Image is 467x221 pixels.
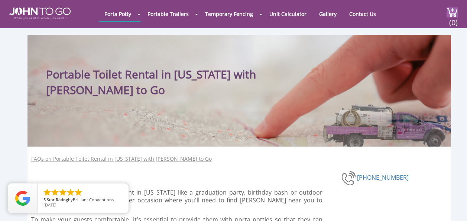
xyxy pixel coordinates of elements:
a: FAQs on Portable Toilet Rental in [US_STATE] with [PERSON_NAME] to Go [31,155,212,163]
span: Brilliant Conventions [73,197,114,202]
h1: Portable Toilet Rental in [US_STATE] with [PERSON_NAME] to Go [46,50,286,98]
button: Live Chat [437,191,467,221]
img: JOHN to go [9,7,71,19]
span: 5 [43,197,46,202]
span: (0) [449,12,458,28]
img: Truck [317,102,447,147]
img: phone-number [341,170,357,186]
li:  [66,188,75,197]
p: Are you planning an outdoor event in [US_STATE] like a graduation party, birthday bash or outdoor... [31,189,323,212]
span: [DATE] [43,202,56,208]
img: cart a [447,7,458,17]
li:  [74,188,83,197]
span: by [43,198,123,203]
a: Temporary Fencing [200,7,259,21]
img: Review Rating [15,191,30,206]
a: Unit Calculator [264,7,312,21]
a: Gallery [314,7,342,21]
a: Contact Us [344,7,382,21]
li:  [43,188,52,197]
a: [PHONE_NUMBER] [357,173,409,182]
a: Portable Trailers [142,7,194,21]
li:  [51,188,59,197]
li:  [58,188,67,197]
a: Porta Potty [99,7,137,21]
span: Star Rating [47,197,68,202]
